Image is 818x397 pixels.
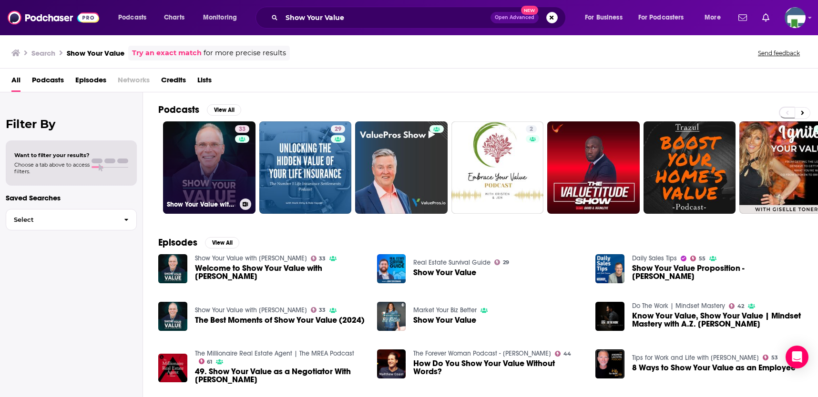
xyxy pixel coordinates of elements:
[112,10,159,25] button: open menu
[335,125,341,134] span: 29
[195,264,366,280] span: Welcome to Show Your Value with [PERSON_NAME]
[259,121,352,214] a: 29
[494,259,509,265] a: 29
[195,306,307,314] a: Show Your Value with Lee Benson
[158,302,187,331] img: The Best Moments of Show Your Value (2024)
[595,302,624,331] img: Know Your Value, Show Your Value | Mindset Mastery with A.Z. Araujo
[158,254,187,283] a: Welcome to Show Your Value with Lee Benson
[632,312,803,328] span: Know Your Value, Show Your Value | Mindset Mastery with A.Z. [PERSON_NAME]
[786,346,808,368] div: Open Intercom Messenger
[377,349,406,378] img: How Do You Show Your Value Without Words?
[632,254,677,262] a: Daily Sales Tips
[585,11,623,24] span: For Business
[282,10,491,25] input: Search podcasts, credits, & more...
[495,15,534,20] span: Open Advanced
[207,104,241,116] button: View All
[632,364,796,372] a: 8 Ways to Show Your Value as an Employee
[377,302,406,331] img: Show Your Value
[595,254,624,283] a: Show Your Value Proposition - DJ Sebastian
[763,355,778,360] a: 53
[311,307,326,313] a: 33
[14,161,90,175] span: Choose a tab above to access filters.
[698,10,733,25] button: open menu
[413,268,476,277] a: Show Your Value
[158,104,241,116] a: PodcastsView All
[690,256,706,261] a: 55
[758,10,773,26] a: Show notifications dropdown
[158,237,239,248] a: EpisodesView All
[413,349,551,357] a: The Forever Woman Podcast - Matthew Coast
[737,304,744,308] span: 42
[785,7,806,28] span: Logged in as KCMedia
[6,117,137,131] h2: Filter By
[503,260,509,265] span: 29
[75,72,106,92] span: Episodes
[526,125,537,133] a: 2
[118,72,150,92] span: Networks
[32,72,64,92] span: Podcasts
[132,48,202,59] a: Try an exact match
[11,72,20,92] a: All
[413,359,584,376] a: How Do You Show Your Value Without Words?
[195,264,366,280] a: Welcome to Show Your Value with Lee Benson
[699,257,706,261] span: 55
[6,217,116,223] span: Select
[6,209,137,230] button: Select
[203,11,237,24] span: Monitoring
[563,352,571,356] span: 44
[31,49,55,58] h3: Search
[632,10,698,25] button: open menu
[319,308,326,312] span: 33
[205,237,239,248] button: View All
[413,306,477,314] a: Market Your Biz Better
[729,303,744,309] a: 42
[413,316,476,324] span: Show Your Value
[632,312,803,328] a: Know Your Value, Show Your Value | Mindset Mastery with A.Z. Araujo
[8,9,99,27] img: Podchaser - Follow, Share and Rate Podcasts
[632,302,725,310] a: Do The Work | Mindset Mastery
[235,125,249,133] a: 33
[785,7,806,28] img: User Profile
[164,11,184,24] span: Charts
[161,72,186,92] a: Credits
[195,254,307,262] a: Show Your Value with Lee Benson
[6,193,137,202] p: Saved Searches
[67,49,124,58] h3: Show Your Value
[197,72,212,92] a: Lists
[167,200,236,208] h3: Show Your Value with [PERSON_NAME]
[785,7,806,28] button: Show profile menu
[755,49,803,57] button: Send feedback
[204,48,286,59] span: for more precise results
[265,7,575,29] div: Search podcasts, credits, & more...
[451,121,544,214] a: 2
[199,358,213,364] a: 61
[331,125,345,133] a: 29
[595,349,624,378] img: 8 Ways to Show Your Value as an Employee
[158,104,199,116] h2: Podcasts
[491,12,539,23] button: Open AdvancedNew
[632,264,803,280] a: Show Your Value Proposition - DJ Sebastian
[195,349,354,357] a: The Millionaire Real Estate Agent | The MREA Podcast
[311,256,326,261] a: 33
[555,351,571,357] a: 44
[377,254,406,283] img: Show Your Value
[158,354,187,383] a: 49. Show Your Value as a Negotiator With Mike Zinicola
[195,367,366,384] span: 49. Show Your Value as a Negotiator With [PERSON_NAME]
[771,356,778,360] span: 53
[705,11,721,24] span: More
[319,257,326,261] span: 33
[239,125,245,134] span: 33
[163,121,256,214] a: 33Show Your Value with [PERSON_NAME]
[413,258,491,267] a: Real Estate Survival Guide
